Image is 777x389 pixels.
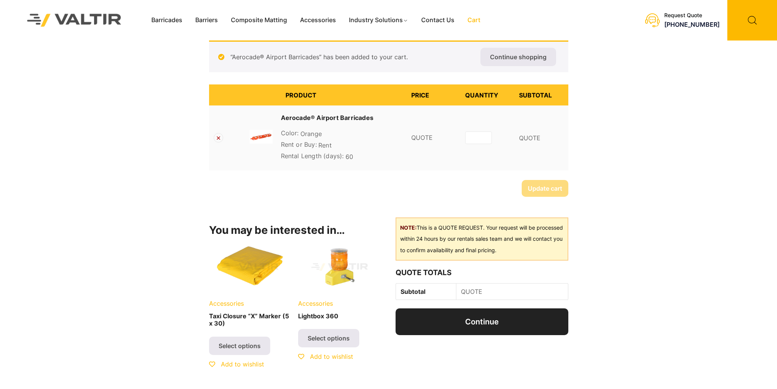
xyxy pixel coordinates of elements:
[407,84,461,105] th: Price
[400,224,417,231] b: NOTE:
[209,300,244,307] span: Accessories
[342,15,415,26] a: Industry Solutions
[396,308,568,335] a: Continue
[298,300,333,307] span: Accessories
[281,84,407,105] th: Product
[298,329,359,347] a: Select options for “Lightbox 360”
[396,217,568,261] div: This is a QUOTE REQUEST. Your request will be processed within 24 hours by our rentals sales team...
[415,15,461,26] a: Contact Us
[310,353,353,360] span: Add to wishlist
[298,310,381,323] h2: Lightbox 360
[281,140,317,149] dt: Rent or Buy:
[514,84,568,105] th: Subtotal
[189,15,224,26] a: Barriers
[281,140,402,151] p: Rent
[298,353,353,360] a: Add to wishlist
[465,131,492,144] input: Product quantity
[456,284,568,300] td: QUOTE
[209,224,381,237] h2: You may be interested in…
[396,268,568,277] h2: Quote Totals
[224,15,294,26] a: Composite Matting
[214,133,223,143] a: Remove Aerocade® Airport Barricades from cart
[664,12,720,19] div: Request Quote
[209,310,292,331] h2: Taxi Closure “X” Marker (5 x 30)
[281,128,402,140] p: Orange
[209,337,270,355] a: Select options for “Taxi Closure “X” Marker (5 x 30)”
[209,41,568,72] div: “Aerocade® Airport Barricades” has been added to your cart.
[209,242,292,331] a: AccessoriesTaxi Closure “X” Marker (5 x 30)
[664,21,720,28] a: [PHONE_NUMBER]
[281,128,299,138] dt: Color:
[281,151,344,160] dt: Rental Length (days):
[522,180,568,197] button: Update cart
[209,360,264,368] a: Add to wishlist
[221,360,264,368] span: Add to wishlist
[281,113,374,122] a: Aerocade® Airport Barricades
[480,48,556,66] a: Continue shopping
[396,284,456,300] th: Subtotal
[461,84,514,105] th: Quantity
[514,105,568,170] td: QUOTE
[145,15,189,26] a: Barricades
[294,15,342,26] a: Accessories
[407,105,461,170] td: QUOTE
[461,15,487,26] a: Cart
[17,4,131,36] img: Valtir Rentals
[298,242,381,323] a: AccessoriesLightbox 360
